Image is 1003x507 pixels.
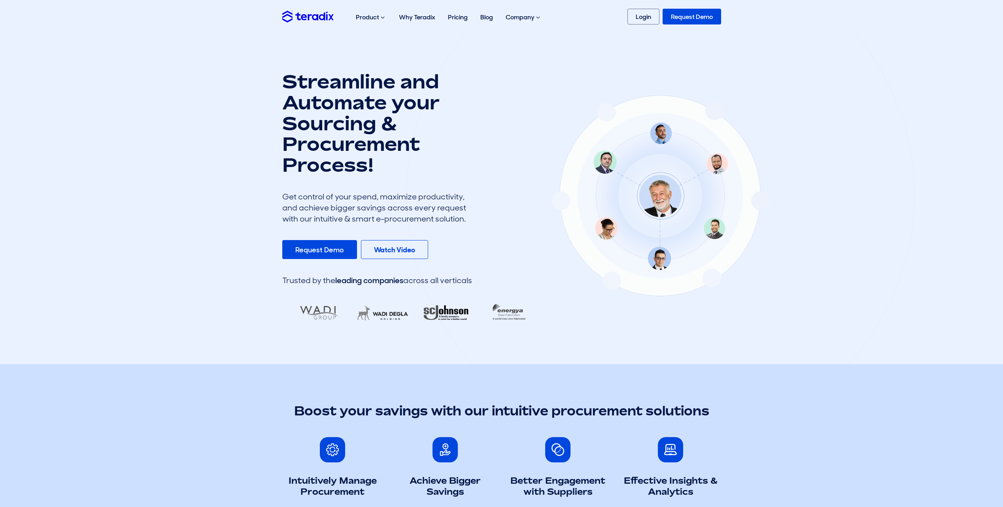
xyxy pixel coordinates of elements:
h3: Intuitively Manage Procurement [282,475,383,498]
a: Blog [474,5,499,30]
div: Company [499,5,548,30]
a: Login [627,9,659,24]
div: Product [349,5,393,30]
h3: Achieve Bigger Savings [395,475,496,498]
h3: Better Engagement with Suppliers [508,475,608,498]
img: RA [408,300,472,326]
img: LifeMakers [344,300,408,326]
img: Teradix logo [282,11,334,22]
h1: Streamline and Automate your Sourcing & Procurement Process! [282,71,472,175]
h2: Boost your savings with our intuitive procurement solutions [282,402,721,420]
div: Trusted by the across all verticals [282,275,472,286]
a: Request Demo [282,240,357,259]
div: Get control of your spend, maximize productivity, and achieve bigger savings across every request... [282,191,472,224]
a: Request Demo [663,9,721,24]
b: Watch Video [374,245,415,255]
a: Pricing [442,5,474,30]
h3: Effective Insights & Analytics [620,475,721,498]
span: leading companies [335,275,403,285]
a: Why Teradix [393,5,442,30]
a: Watch Video [361,240,428,259]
